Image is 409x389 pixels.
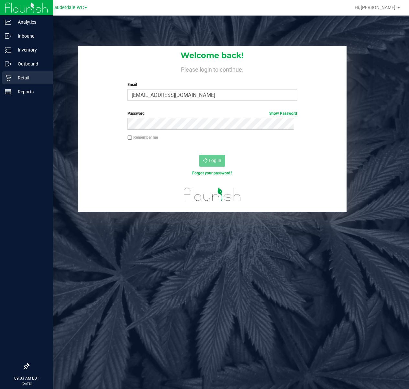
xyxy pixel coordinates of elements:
inline-svg: Inventory [5,47,11,53]
label: Remember me [127,135,158,140]
p: [DATE] [3,381,50,386]
a: Forgot your password? [192,171,232,175]
p: Retail [11,74,50,82]
span: Password [127,111,145,116]
inline-svg: Retail [5,75,11,81]
span: Hi, [PERSON_NAME]! [355,5,397,10]
img: flourish_logo.svg [179,183,246,206]
span: Log In [209,158,221,163]
inline-svg: Analytics [5,19,11,25]
p: Analytics [11,18,50,26]
span: Ft. Lauderdale WC [45,5,84,10]
inline-svg: Reports [5,88,11,95]
p: 09:03 AM EDT [3,375,50,381]
inline-svg: Inbound [5,33,11,39]
p: Inbound [11,32,50,40]
a: Show Password [269,111,297,116]
p: Outbound [11,60,50,68]
h4: Please login to continue. [78,65,347,73]
h1: Welcome back! [78,51,347,60]
p: Inventory [11,46,50,54]
input: Remember me [127,136,132,140]
inline-svg: Outbound [5,61,11,67]
label: Email [127,82,297,88]
button: Log In [199,155,225,167]
p: Reports [11,88,50,96]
